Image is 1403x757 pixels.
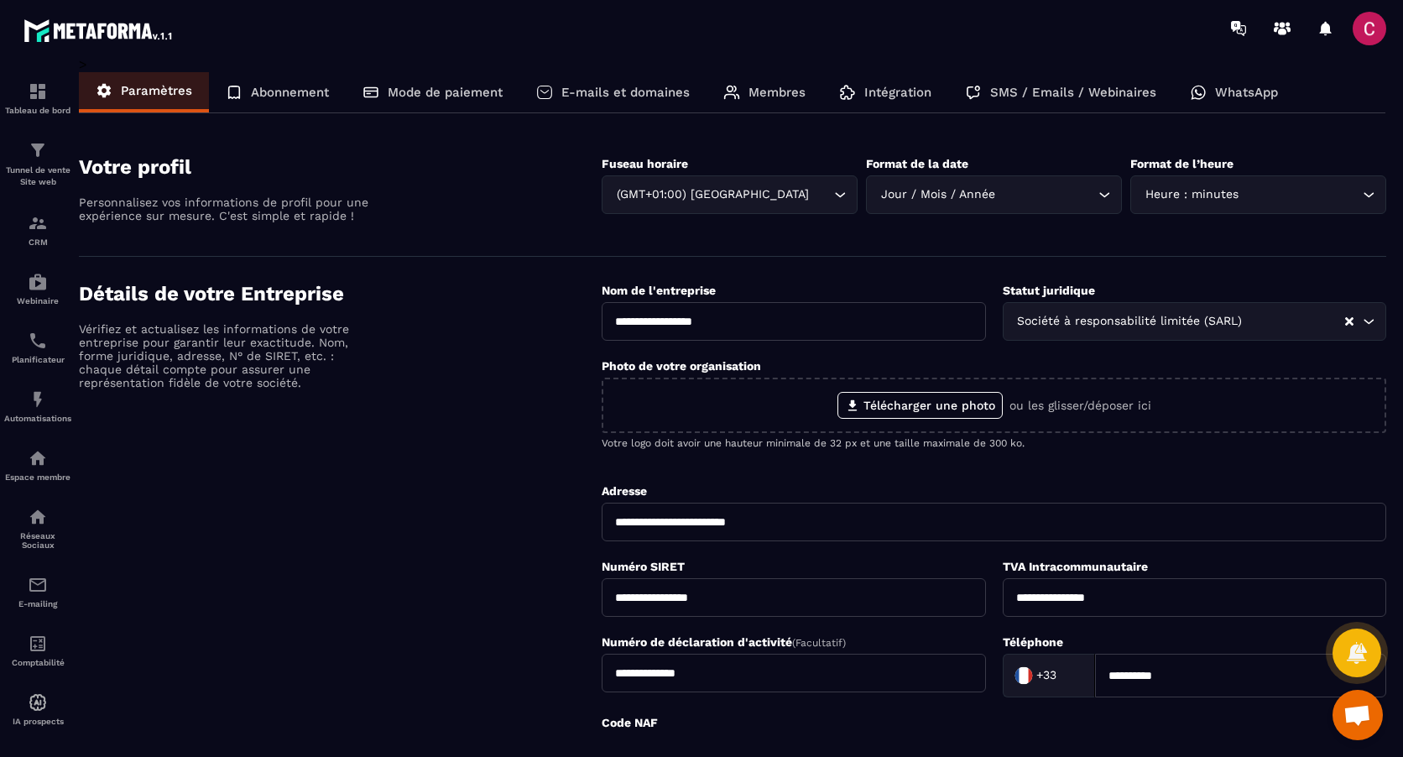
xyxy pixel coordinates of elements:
p: IA prospects [4,717,71,726]
p: Membres [748,85,806,100]
input: Search for option [1246,312,1343,331]
p: Planificateur [4,355,71,364]
div: Search for option [602,175,858,214]
label: Photo de votre organisation [602,359,761,373]
label: Nom de l'entreprise [602,284,716,297]
img: automations [28,389,48,410]
p: Paramètres [121,83,192,98]
p: Intégration [864,85,931,100]
p: CRM [4,238,71,247]
div: Search for option [1003,302,1386,341]
label: Numéro de déclaration d'activité [602,635,846,649]
h4: Détails de votre Entreprise [79,282,602,305]
img: formation [28,81,48,102]
input: Search for option [1242,185,1359,204]
input: Search for option [812,185,830,204]
img: email [28,575,48,595]
span: (GMT+01:00) [GEOGRAPHIC_DATA] [613,185,812,204]
img: automations [28,272,48,292]
label: TVA Intracommunautaire [1003,560,1148,573]
div: Search for option [1003,654,1095,697]
span: +33 [1036,667,1056,684]
p: SMS / Emails / Webinaires [990,85,1156,100]
img: formation [28,140,48,160]
div: Search for option [866,175,1122,214]
label: Statut juridique [1003,284,1095,297]
img: automations [28,448,48,468]
a: schedulerschedulerPlanificateur [4,318,71,377]
p: E-mails et domaines [561,85,690,100]
span: Jour / Mois / Année [877,185,999,204]
p: Espace membre [4,472,71,482]
a: automationsautomationsAutomatisations [4,377,71,436]
p: Abonnement [251,85,329,100]
a: automationsautomationsWebinaire [4,259,71,318]
a: accountantaccountantComptabilité [4,621,71,680]
img: accountant [28,634,48,654]
button: Clear Selected [1345,316,1353,328]
span: Société à responsabilité limitée (SARL) [1014,312,1246,331]
span: (Facultatif) [792,637,846,649]
p: WhatsApp [1215,85,1278,100]
img: formation [28,213,48,233]
label: Téléphone [1003,635,1063,649]
a: emailemailE-mailing [4,562,71,621]
div: Search for option [1130,175,1386,214]
img: automations [28,692,48,713]
label: Numéro SIRET [602,560,685,573]
img: Country Flag [1007,659,1041,692]
p: Réseaux Sociaux [4,531,71,550]
p: Vérifiez et actualisez les informations de votre entreprise pour garantir leur exactitude. Nom, f... [79,322,373,389]
p: Personnalisez vos informations de profil pour une expérience sur mesure. C'est simple et rapide ! [79,196,373,222]
img: scheduler [28,331,48,351]
p: Tableau de bord [4,106,71,115]
label: Télécharger une photo [837,392,1003,419]
a: automationsautomationsEspace membre [4,436,71,494]
p: Mode de paiement [388,85,503,100]
p: Votre logo doit avoir une hauteur minimale de 32 px et une taille maximale de 300 ko. [602,437,1386,449]
label: Format de l’heure [1130,157,1233,170]
p: Comptabilité [4,658,71,667]
span: Heure : minutes [1141,185,1242,204]
label: Format de la date [866,157,968,170]
label: Fuseau horaire [602,157,688,170]
a: social-networksocial-networkRéseaux Sociaux [4,494,71,562]
input: Search for option [999,185,1094,204]
a: formationformationTunnel de vente Site web [4,128,71,201]
p: Automatisations [4,414,71,423]
p: Webinaire [4,296,71,305]
p: ou les glisser/déposer ici [1009,399,1151,412]
a: formationformationCRM [4,201,71,259]
a: formationformationTableau de bord [4,69,71,128]
h4: Votre profil [79,155,602,179]
img: logo [23,15,175,45]
p: E-mailing [4,599,71,608]
label: Code NAF [602,716,658,729]
label: Adresse [602,484,647,498]
div: Ouvrir le chat [1333,690,1383,740]
input: Search for option [1061,663,1077,688]
img: social-network [28,507,48,527]
p: Tunnel de vente Site web [4,164,71,188]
